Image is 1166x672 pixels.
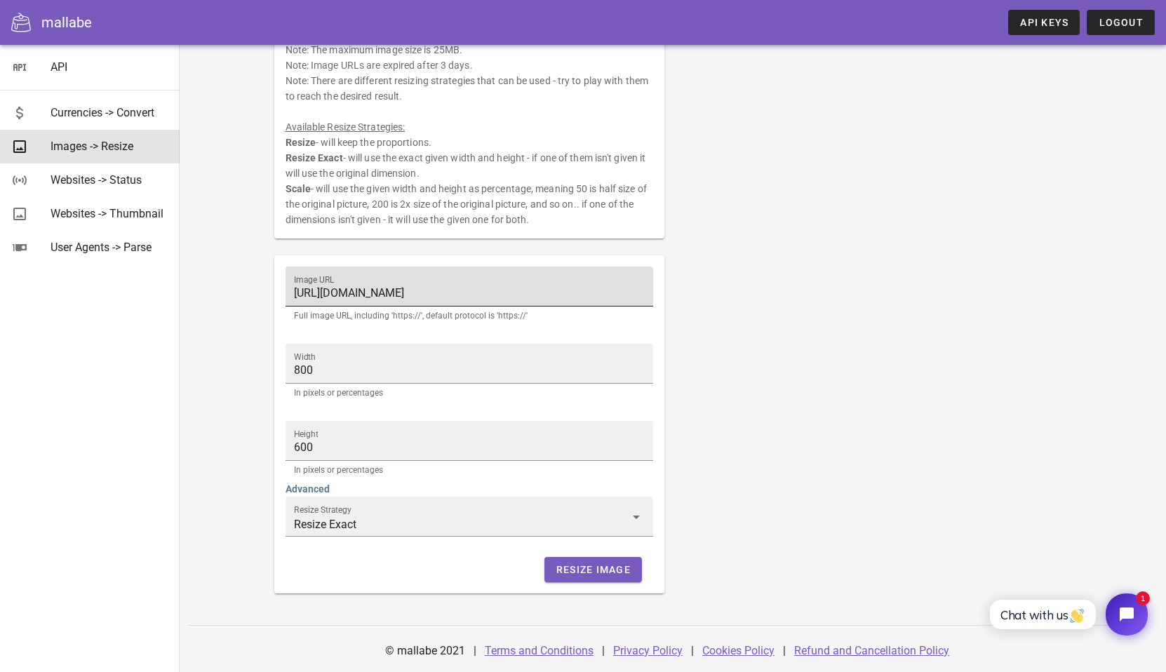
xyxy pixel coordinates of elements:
[51,60,168,74] div: API
[286,481,654,497] h4: Advanced
[51,241,168,254] div: User Agents -> Parse
[474,634,476,668] div: |
[51,207,168,220] div: Websites -> Thumbnail
[1087,10,1155,35] button: Logout
[294,466,645,474] div: In pixels or percentages
[294,505,351,516] label: Resize Strategy
[1019,17,1068,28] span: API Keys
[613,644,683,657] a: Privacy Policy
[294,275,335,285] label: Image URL
[1098,17,1144,28] span: Logout
[286,152,343,163] b: Resize Exact
[41,12,92,33] div: mallabe
[974,582,1160,647] iframe: Tidio Chat
[286,183,311,194] b: Scale
[294,389,645,397] div: In pixels or percentages
[51,106,168,119] div: Currencies -> Convert
[783,634,786,668] div: |
[1008,10,1080,35] a: API Keys
[51,173,168,187] div: Websites -> Status
[286,137,316,148] b: Resize
[294,352,316,363] label: Width
[691,634,694,668] div: |
[794,644,949,657] a: Refund and Cancellation Policy
[294,429,319,440] label: Height
[286,121,406,133] u: Available Resize Strategies:
[544,557,642,582] button: Resize Image
[702,644,775,657] a: Cookies Policy
[377,634,474,668] div: © mallabe 2021
[602,634,605,668] div: |
[294,311,645,320] div: Full image URL, including 'https://', default protocol is 'https://'
[556,564,631,575] span: Resize Image
[51,140,168,153] div: Images -> Resize
[485,644,594,657] a: Terms and Conditions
